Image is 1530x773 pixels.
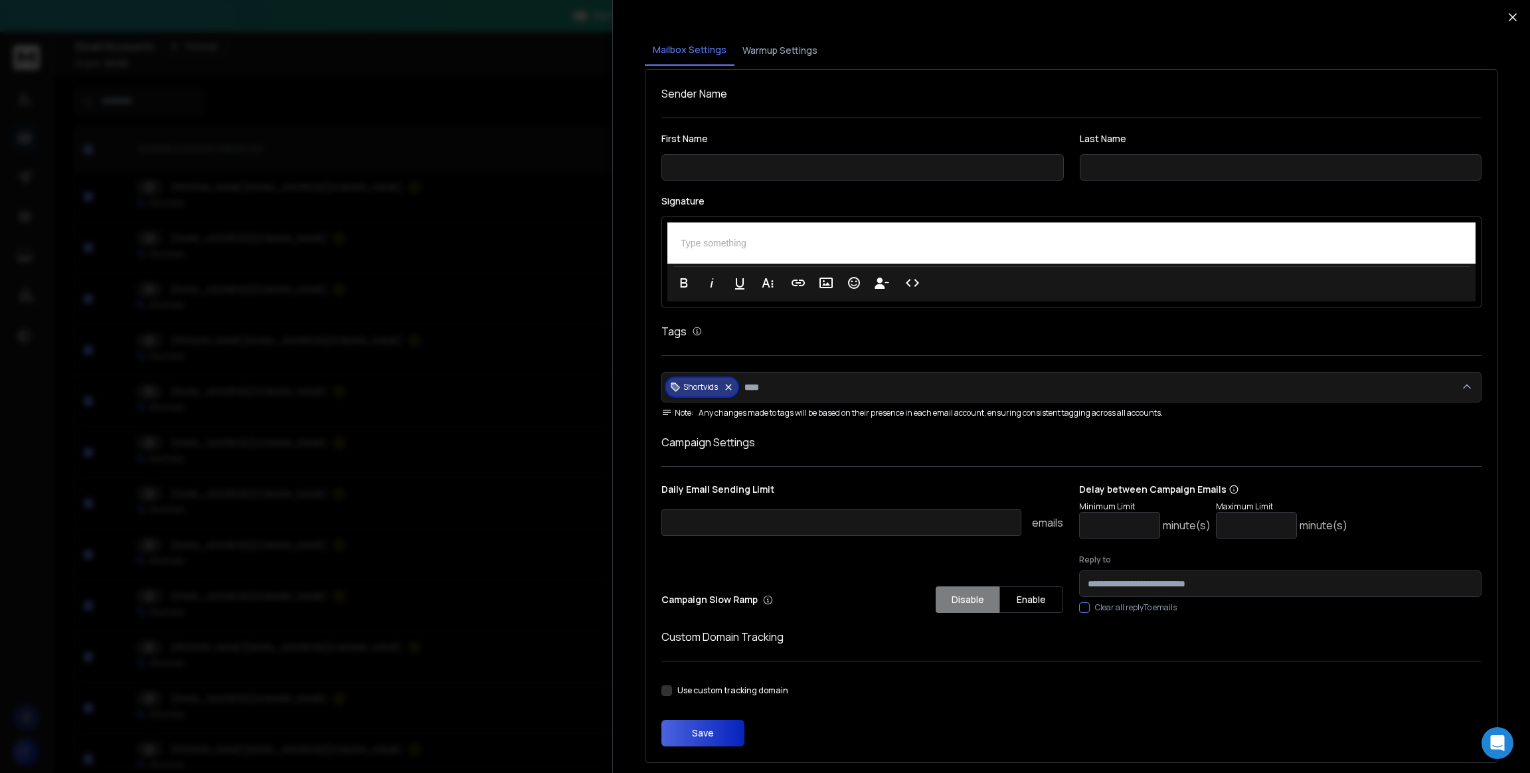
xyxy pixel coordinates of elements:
button: Underline (Ctrl+U) [727,270,752,296]
button: Warmup Settings [734,36,825,65]
button: Mailbox Settings [645,35,734,66]
button: Insert Image (Ctrl+P) [813,270,839,296]
button: Italic (Ctrl+I) [699,270,724,296]
div: Open Intercom Messenger [1482,727,1513,759]
div: Any changes made to tags will be based on their presence in each email account, ensuring consiste... [661,408,1482,418]
button: More Text [755,270,780,296]
p: emails [1032,515,1063,531]
button: Emoticons [841,270,867,296]
h1: Sender Name [661,86,1482,102]
p: Shortvids [683,382,718,392]
p: minute(s) [1300,517,1347,533]
button: Disable [936,586,999,613]
label: Use custom tracking domain [677,685,788,696]
button: Bold (Ctrl+B) [671,270,697,296]
p: Maximum Limit [1216,501,1347,512]
h1: Custom Domain Tracking [661,629,1482,645]
p: Daily Email Sending Limit [661,483,1064,501]
button: Enable [999,586,1063,613]
h1: Campaign Settings [661,434,1482,450]
button: Save [661,720,744,746]
label: Last Name [1079,134,1482,143]
button: Insert Link (Ctrl+K) [786,270,811,296]
h1: Tags [661,323,687,339]
label: Signature [661,197,1482,206]
span: Note: [661,408,693,418]
label: Reply to [1079,555,1482,565]
p: Minimum Limit [1079,501,1211,512]
label: Clear all replyTo emails [1095,602,1177,613]
p: minute(s) [1163,517,1211,533]
p: Campaign Slow Ramp [661,593,773,606]
p: Delay between Campaign Emails [1079,483,1347,496]
label: First Name [661,134,1064,143]
button: Code View [900,270,925,296]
